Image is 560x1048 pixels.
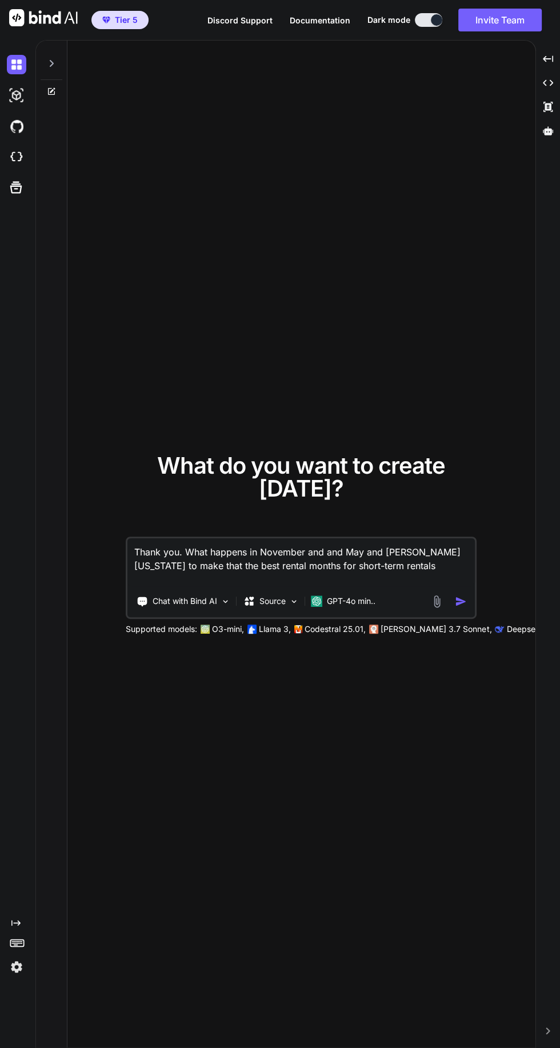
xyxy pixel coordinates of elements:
img: icon [455,595,467,607]
span: What do you want to create [DATE]? [157,451,445,502]
img: darkChat [7,55,26,74]
img: Pick Models [289,597,299,606]
img: attachment [430,595,443,608]
p: GPT-4o min.. [327,595,375,607]
span: Tier 5 [115,14,138,26]
button: premiumTier 5 [91,11,149,29]
img: claude [369,625,378,634]
p: Source [259,595,286,607]
p: Deepseek R1 [506,623,555,635]
span: Discord Support [207,15,273,25]
p: Codestral 25.01, [305,623,366,635]
img: darkAi-studio [7,86,26,105]
span: Dark mode [367,14,410,26]
img: GPT-4 [201,625,210,634]
p: Llama 3, [259,623,291,635]
img: Llama2 [247,625,257,634]
img: Mistral-AI [294,625,302,633]
button: Documentation [290,14,350,26]
img: Bind AI [9,9,78,26]
img: githubDark [7,117,26,136]
img: GPT-4o mini [311,595,322,607]
img: premium [102,17,110,23]
img: claude [495,625,504,634]
img: Pick Tools [221,597,230,606]
p: O3-mini, [212,623,244,635]
p: Chat with Bind AI [153,595,217,607]
button: Invite Team [458,9,542,31]
button: Discord Support [207,14,273,26]
p: Supported models: [126,623,197,635]
img: cloudideIcon [7,147,26,167]
span: Documentation [290,15,350,25]
p: [PERSON_NAME] 3.7 Sonnet, [381,623,491,635]
textarea: Thank you. What happens in November and and May and [PERSON_NAME] [US_STATE] to make that the bes... [127,538,475,586]
img: settings [7,957,26,977]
